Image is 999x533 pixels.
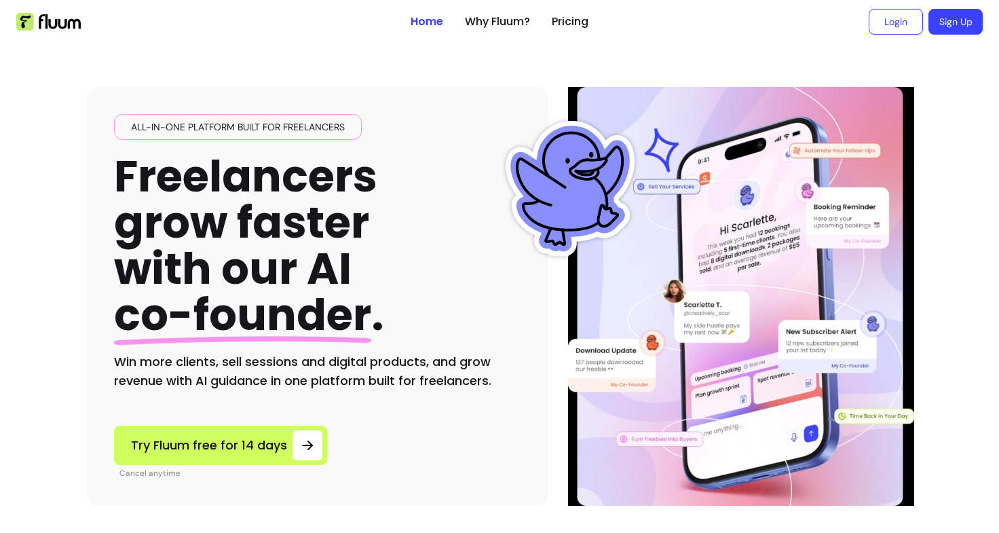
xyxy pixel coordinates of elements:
img: Illustration of Fluum AI Co-Founder on a smartphone, showing solo business performance insights s... [570,87,912,506]
span: Try Fluum free for 14 days [131,436,287,455]
span: co-founder [114,284,371,345]
img: Fluum Logo [16,13,81,31]
a: Home [411,14,443,30]
h1: Freelancers grow faster with our AI . [114,153,384,339]
img: Fluum Duck sticker [502,121,638,257]
a: Login [869,9,923,35]
a: Sign Up [928,9,983,35]
span: All-in-one platform built for freelancers [126,120,350,134]
p: Cancel anytime [119,468,327,479]
a: Try Fluum free for 14 days [114,426,327,465]
h2: Win more clients, sell sessions and digital products, and grow revenue with AI guidance in one pl... [114,352,521,390]
a: Pricing [552,14,588,30]
a: Why Fluum? [465,14,530,30]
